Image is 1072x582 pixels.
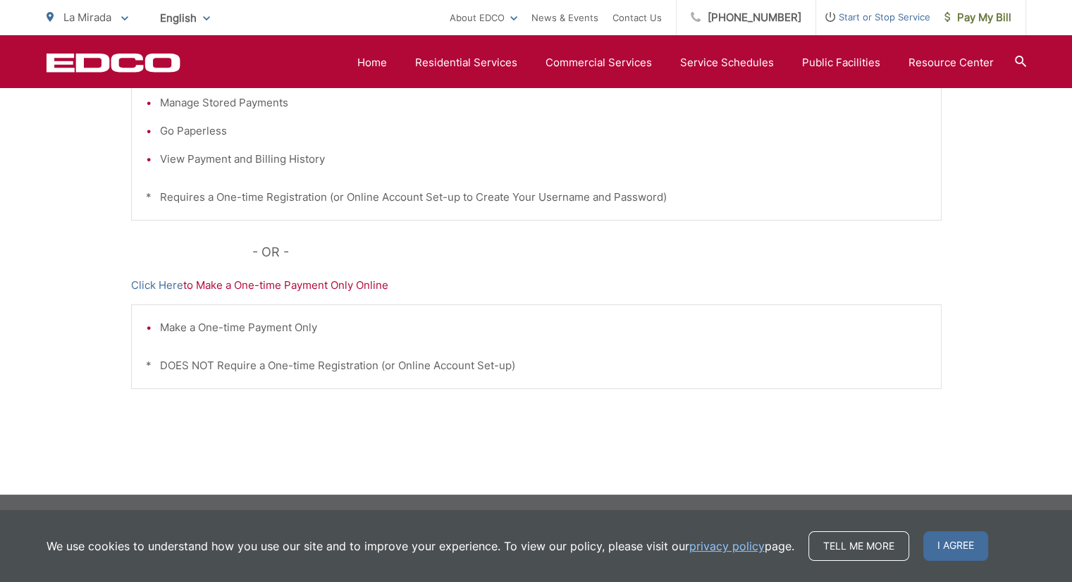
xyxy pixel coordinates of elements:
a: Contact Us [612,9,662,26]
span: Pay My Bill [944,9,1011,26]
p: * DOES NOT Require a One-time Registration (or Online Account Set-up) [146,357,927,374]
a: EDCD logo. Return to the homepage. [47,53,180,73]
a: Resource Center [908,54,994,71]
span: I agree [923,531,988,561]
p: to Make a One-time Payment Only Online [131,277,942,294]
p: We use cookies to understand how you use our site and to improve your experience. To view our pol... [47,538,794,555]
li: View Payment and Billing History [160,151,927,168]
span: English [149,6,221,30]
a: News & Events [531,9,598,26]
a: Tell me more [808,531,909,561]
li: Go Paperless [160,123,927,140]
a: Residential Services [415,54,517,71]
span: La Mirada [63,11,111,24]
a: privacy policy [689,538,765,555]
a: Click Here [131,277,183,294]
p: - OR - [252,242,942,263]
a: Public Facilities [802,54,880,71]
a: Commercial Services [546,54,652,71]
li: Make a One-time Payment Only [160,319,927,336]
p: * Requires a One-time Registration (or Online Account Set-up to Create Your Username and Password) [146,189,927,206]
a: Home [357,54,387,71]
a: About EDCO [450,9,517,26]
a: Service Schedules [680,54,774,71]
li: Manage Stored Payments [160,94,927,111]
